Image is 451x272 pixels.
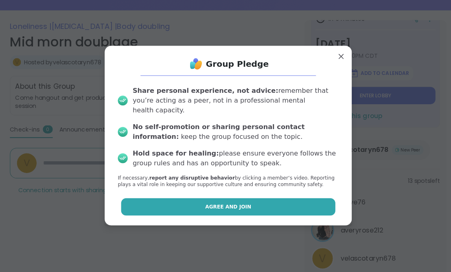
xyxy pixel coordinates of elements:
[186,57,202,73] img: ShareWell Logo
[120,198,332,215] button: Agree and Join
[203,203,248,210] span: Agree and Join
[131,149,216,157] b: Hold space for healing:
[204,59,266,71] h1: Group Pledge
[147,175,232,181] b: report any disruptive behavior
[131,88,275,95] b: Share personal experience, not advice:
[116,175,335,189] p: If necessary, by clicking a member‘s video. Reporting plays a vital role in keeping our supportiv...
[131,87,335,116] div: remember that you’re acting as a peer, not in a professional mental health capacity.
[131,149,335,168] div: please ensure everyone follows the group rules and has an opportunity to speak.
[131,123,335,142] div: keep the group focused on the topic.
[131,123,301,141] b: No self-promotion or sharing personal contact information:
